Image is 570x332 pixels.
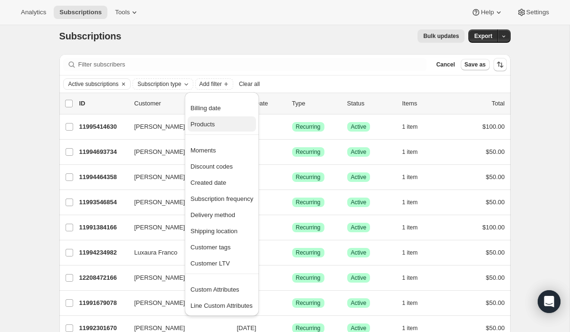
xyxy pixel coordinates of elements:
span: Subscriptions [59,31,122,41]
p: Customer [134,99,229,108]
p: 11991679078 [79,298,127,308]
input: Filter subscribers [78,58,427,71]
span: $50.00 [486,148,505,155]
div: 11995414630[PERSON_NAME][DATE]SuccessRecurringSuccessActive1 item$100.00 [79,120,505,133]
span: Line Custom Attributes [190,302,253,309]
span: Active [351,299,367,307]
div: 11991384166[PERSON_NAME][DATE]SuccessRecurringSuccessActive1 item$100.00 [79,221,505,234]
button: 1 item [402,296,428,310]
span: Export [474,32,492,40]
button: [PERSON_NAME] [129,220,224,235]
span: Shipping location [190,228,237,235]
span: Active [351,224,367,231]
span: 1 item [402,299,418,307]
div: Items [402,99,450,108]
span: [PERSON_NAME] [134,273,185,283]
span: [PERSON_NAME] [134,122,185,132]
div: IDCustomerBilling DateTypeStatusItemsTotal [79,99,505,108]
span: Recurring [296,324,321,332]
button: [PERSON_NAME] [129,195,224,210]
span: 1 item [402,249,418,256]
span: Recurring [296,299,321,307]
button: 1 item [402,145,428,159]
span: $50.00 [486,199,505,206]
div: 12208472166[PERSON_NAME][DATE]SuccessRecurringSuccessActive1 item$50.00 [79,271,505,285]
span: 1 item [402,224,418,231]
span: Tools [115,9,130,16]
span: Active [351,249,367,256]
button: Save as [461,59,490,70]
span: [PERSON_NAME] [134,172,185,182]
button: Subscriptions [54,6,107,19]
span: Analytics [21,9,46,16]
button: [PERSON_NAME] [129,119,224,134]
span: $50.00 [486,249,505,256]
span: Recurring [296,148,321,156]
span: Active [351,324,367,332]
button: Analytics [15,6,52,19]
span: Customer tags [190,244,231,251]
span: [DATE] [237,324,256,332]
button: Clear [119,79,128,89]
div: Type [292,99,340,108]
span: Subscription frequency [190,195,253,202]
button: Luxaura Franco [129,245,224,260]
span: 1 item [402,148,418,156]
span: $100.00 [483,224,505,231]
button: 1 item [402,221,428,234]
button: [PERSON_NAME] [129,144,224,160]
button: [PERSON_NAME] [129,295,224,311]
button: Export [468,29,498,43]
p: Total [492,99,504,108]
p: 11993546854 [79,198,127,207]
span: $50.00 [486,274,505,281]
button: [PERSON_NAME] [129,270,224,285]
span: [PERSON_NAME] [134,223,185,232]
p: Status [347,99,395,108]
span: Recurring [296,249,321,256]
span: $50.00 [486,173,505,180]
button: 1 item [402,120,428,133]
span: Bulk updates [423,32,459,40]
button: Sort the results [494,58,507,71]
button: Tools [109,6,145,19]
div: 11994693734[PERSON_NAME][DATE]SuccessRecurringSuccessActive1 item$50.00 [79,145,505,159]
span: Help [481,9,494,16]
span: Subscription type [138,80,181,88]
span: Settings [526,9,549,16]
span: Recurring [296,224,321,231]
span: Active subscriptions [68,80,119,88]
button: 1 item [402,246,428,259]
span: Active [351,274,367,282]
span: Moments [190,147,216,154]
button: Cancel [432,59,458,70]
div: 11993546854[PERSON_NAME][DATE]SuccessRecurringSuccessActive1 item$50.00 [79,196,505,209]
button: 1 item [402,271,428,285]
p: 11991384166 [79,223,127,232]
span: $100.00 [483,123,505,130]
button: 1 item [402,196,428,209]
p: 11994693734 [79,147,127,157]
span: Delivery method [190,211,235,218]
button: Add filter [195,78,233,90]
button: Clear all [235,78,264,90]
p: 11995414630 [79,122,127,132]
span: 1 item [402,274,418,282]
span: 1 item [402,123,418,131]
span: Recurring [296,123,321,131]
p: 11994234982 [79,248,127,257]
span: $50.00 [486,299,505,306]
span: Recurring [296,199,321,206]
button: Active subscriptions [64,79,119,89]
span: Save as [465,61,486,68]
span: Products [190,121,215,128]
span: Recurring [296,274,321,282]
span: Created date [190,179,226,186]
p: 12208472166 [79,273,127,283]
div: 11994234982Luxaura Franco[DATE]SuccessRecurringSuccessActive1 item$50.00 [79,246,505,259]
span: Billing date [190,104,221,112]
span: Custom Attributes [190,286,239,293]
span: Active [351,148,367,156]
button: Settings [511,6,555,19]
span: Clear all [239,80,260,88]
